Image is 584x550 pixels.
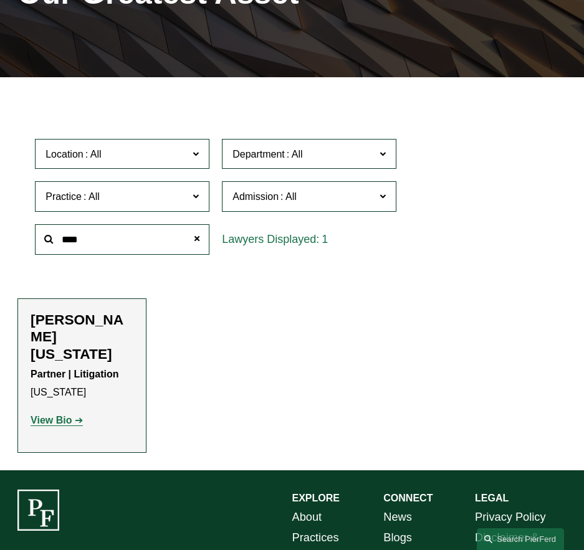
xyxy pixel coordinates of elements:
[292,528,339,548] a: Practices
[383,507,412,528] a: News
[383,493,433,503] strong: CONNECT
[31,415,83,425] a: View Bio
[31,311,133,363] h2: [PERSON_NAME][US_STATE]
[322,233,328,245] span: 1
[475,493,509,503] strong: LEGAL
[232,149,285,159] span: Department
[383,528,412,548] a: Blogs
[31,369,118,379] strong: Partner | Litigation
[31,366,133,402] p: [US_STATE]
[45,191,82,202] span: Practice
[292,507,322,528] a: About
[232,191,279,202] span: Admission
[477,528,564,550] a: Search this site
[45,149,84,159] span: Location
[31,415,72,425] strong: View Bio
[475,507,545,528] a: Privacy Policy
[292,493,340,503] strong: EXPLORE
